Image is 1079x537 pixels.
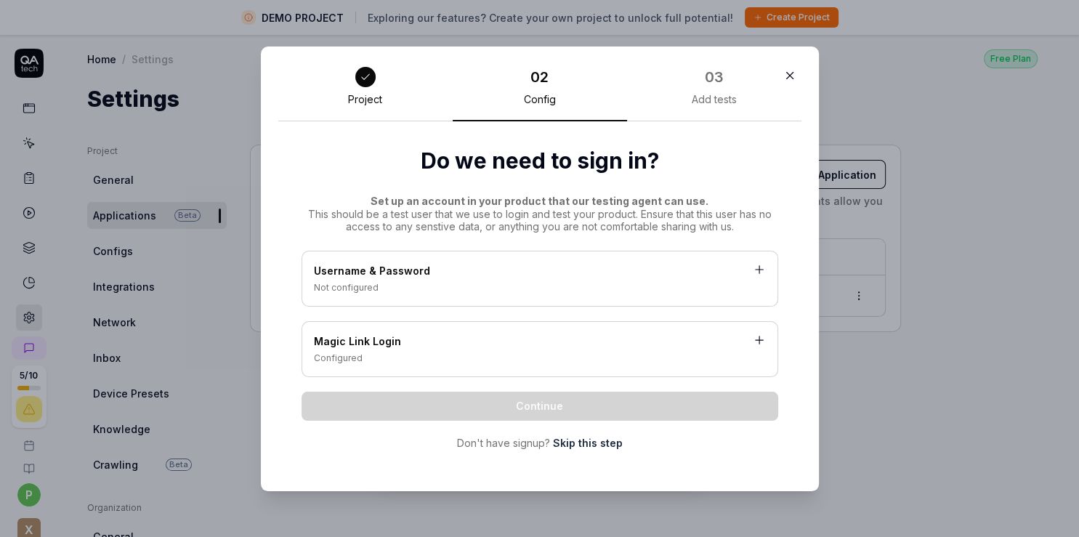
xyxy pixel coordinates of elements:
[348,93,382,106] div: Project
[692,93,737,106] div: Add tests
[705,66,724,88] div: 03
[778,64,801,87] button: Close Modal
[302,195,778,233] div: This should be a test user that we use to login and test your product. Ensure that this user has ...
[314,281,766,294] div: Not configured
[516,398,563,413] span: Continue
[524,93,556,106] div: Config
[457,435,550,451] span: Don't have signup?
[314,334,766,352] div: Magic Link Login
[553,435,623,451] a: Skip this step
[302,392,778,421] button: Continue
[314,263,766,281] div: Username & Password
[302,145,778,177] h2: Do we need to sign in?
[314,352,766,365] div: Configured
[371,195,708,207] span: Set up an account in your product that our testing agent can use.
[530,66,549,88] div: 02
